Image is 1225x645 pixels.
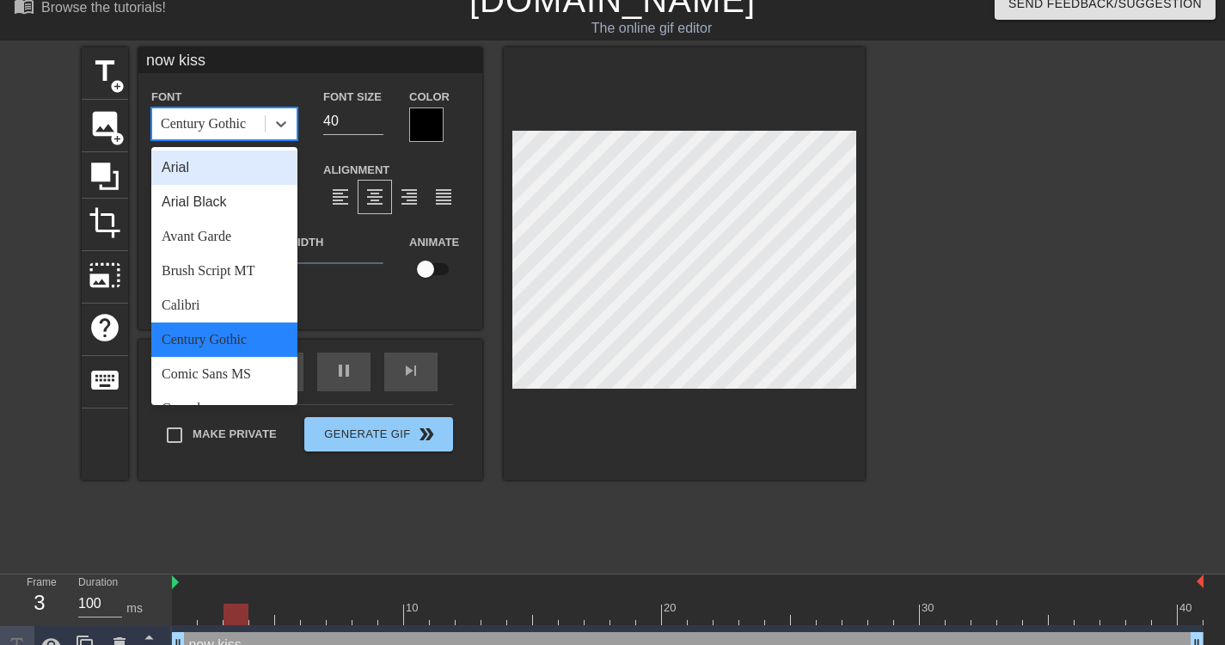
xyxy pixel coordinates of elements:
label: Alignment [323,162,389,179]
div: Calibri [151,288,297,322]
div: Consolas [151,391,297,426]
span: image [89,107,121,140]
span: double_arrow [416,424,437,445]
div: 3 [27,587,52,618]
button: Generate Gif [304,417,453,451]
span: keyboard [89,364,121,396]
label: Font Size [323,89,382,106]
div: Avant Garde [151,219,297,254]
div: Arial Black [151,185,297,219]
label: Color [409,89,450,106]
div: Brush Script MT [151,254,297,288]
span: photo_size_select_large [89,259,121,292]
img: bound-end.png [1197,574,1204,588]
div: 10 [406,599,421,617]
div: Century Gothic [161,114,246,134]
label: Animate [409,234,459,251]
span: pause [334,360,354,381]
span: format_align_right [399,187,420,207]
span: format_align_justify [433,187,454,207]
div: ms [126,599,143,617]
span: add_circle [110,79,125,94]
label: Duration [78,578,118,588]
span: skip_next [401,360,421,381]
span: format_align_left [330,187,351,207]
div: 30 [922,599,937,617]
span: crop [89,206,121,239]
label: Font [151,89,181,106]
div: 40 [1179,599,1195,617]
div: The online gif editor [417,18,886,39]
div: 20 [664,599,679,617]
span: title [89,55,121,88]
span: format_align_center [364,187,385,207]
div: Comic Sans MS [151,357,297,391]
div: Frame [14,574,65,624]
span: Generate Gif [311,424,446,445]
span: Make Private [193,426,277,443]
span: add_circle [110,132,125,146]
div: Arial [151,150,297,185]
div: Century Gothic [151,322,297,357]
span: help [89,311,121,344]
